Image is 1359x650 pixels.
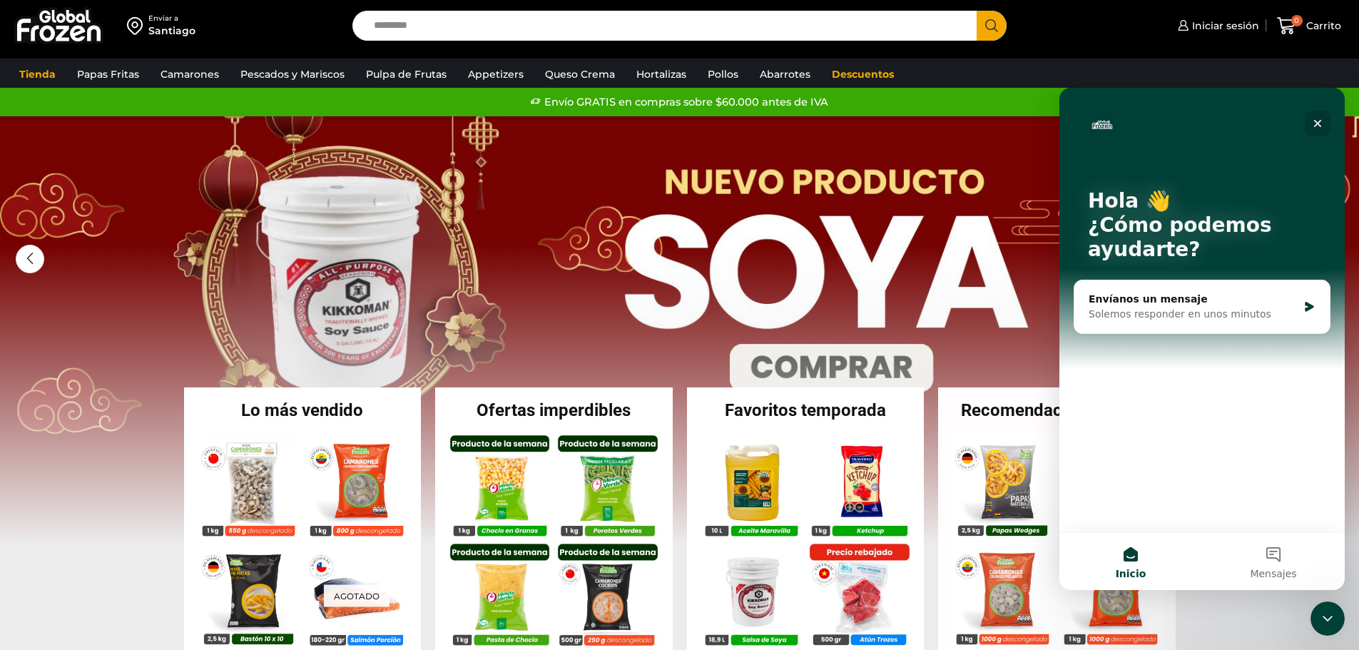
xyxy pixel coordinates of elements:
[359,61,454,88] a: Pulpa de Frutas
[233,61,352,88] a: Pescados y Mariscos
[1303,19,1341,33] span: Carrito
[323,585,389,607] p: Agotado
[12,61,63,88] a: Tienda
[825,61,901,88] a: Descuentos
[1189,19,1259,33] span: Iniciar sesión
[70,61,146,88] a: Papas Fritas
[16,245,44,273] div: Previous slide
[687,402,925,419] h2: Favoritos temporada
[461,61,531,88] a: Appetizers
[538,61,622,88] a: Queso Crema
[148,14,195,24] div: Enviar a
[1291,15,1303,26] span: 0
[1174,11,1259,40] a: Iniciar sesión
[753,61,818,88] a: Abarrotes
[938,402,1176,419] h2: Recomendación del chef
[701,61,745,88] a: Pollos
[629,61,693,88] a: Hortalizas
[977,11,1007,41] button: Search button
[1310,601,1345,636] iframe: Intercom live chat
[1273,9,1345,43] a: 0 Carrito
[153,61,226,88] a: Camarones
[184,402,422,419] h2: Lo más vendido
[1059,88,1345,590] iframe: Intercom live chat
[435,402,673,419] h2: Ofertas imperdibles
[148,24,195,38] div: Santiago
[127,14,148,38] img: address-field-icon.svg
